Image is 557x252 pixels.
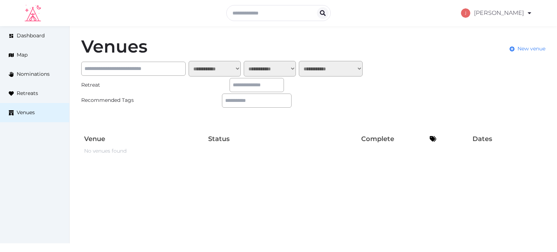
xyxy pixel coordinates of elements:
span: New venue [517,45,545,53]
h1: Venues [81,38,148,55]
span: Dashboard [17,32,45,40]
th: Status [173,132,265,145]
span: Venues [17,109,35,116]
span: Nominations [17,70,50,78]
span: Retreats [17,90,38,97]
a: [PERSON_NAME] [461,3,532,23]
div: Recommended Tags [81,96,151,104]
th: Complete [265,132,397,145]
span: Map [17,51,28,59]
th: Venue [81,132,173,145]
a: New venue [509,45,545,53]
th: Dates [439,132,525,145]
div: Retreat [81,81,151,89]
p: No venues found [84,147,542,155]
